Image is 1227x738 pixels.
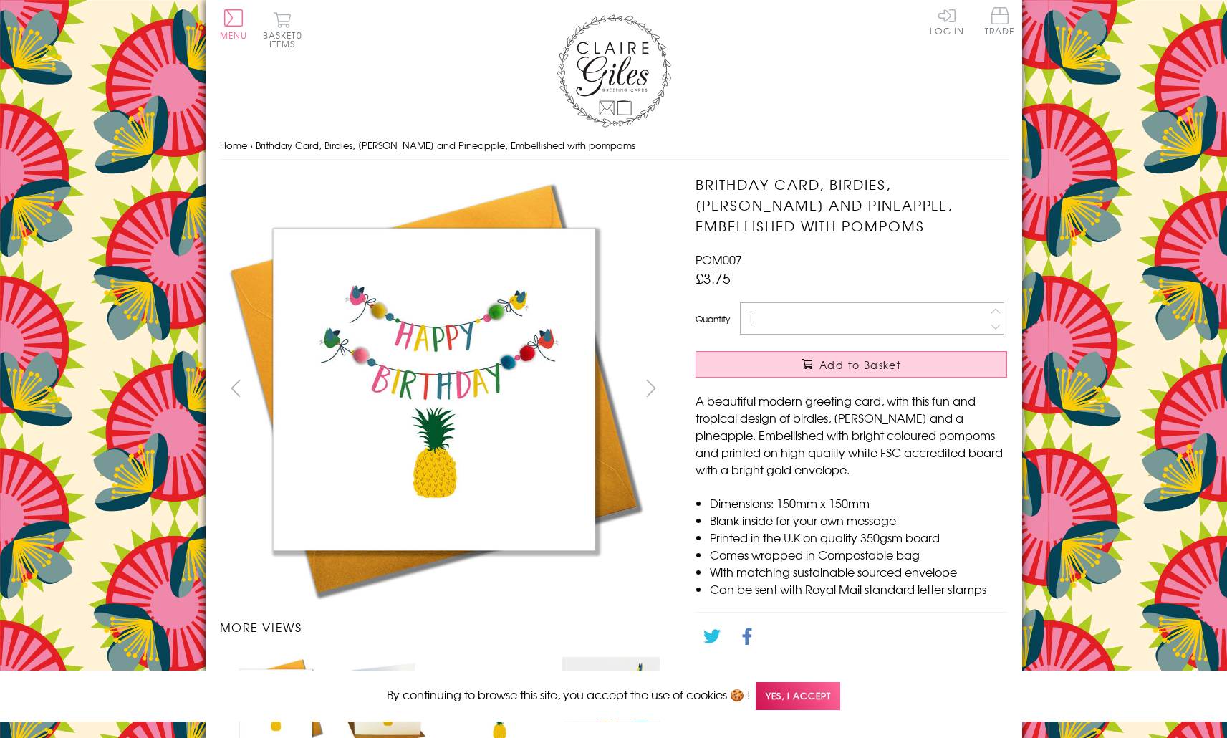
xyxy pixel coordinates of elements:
[220,9,248,39] button: Menu
[710,563,1007,580] li: With matching sustainable sourced envelope
[250,138,253,152] span: ›
[696,174,1007,236] h1: Brithday Card, Birdies, [PERSON_NAME] and Pineapple, Embellished with pompoms
[635,372,667,404] button: next
[696,312,730,325] label: Quantity
[710,494,1007,512] li: Dimensions: 150mm x 150mm
[220,618,668,636] h3: More views
[220,138,247,152] a: Home
[710,512,1007,529] li: Blank inside for your own message
[256,138,635,152] span: Brithday Card, Birdies, [PERSON_NAME] and Pineapple, Embellished with pompoms
[930,7,964,35] a: Log In
[710,529,1007,546] li: Printed in the U.K on quality 350gsm board
[710,580,1007,598] li: Can be sent with Royal Mail standard letter stamps
[710,546,1007,563] li: Comes wrapped in Compostable bag
[819,358,901,372] span: Add to Basket
[263,11,302,48] button: Basket0 items
[985,7,1015,35] span: Trade
[220,372,252,404] button: prev
[696,392,1007,478] p: A beautiful modern greeting card, with this fun and tropical design of birdies, [PERSON_NAME] and...
[696,351,1007,378] button: Add to Basket
[220,29,248,42] span: Menu
[696,251,742,268] span: POM007
[557,14,671,128] img: Claire Giles Greetings Cards
[219,174,649,604] img: Brithday Card, Birdies, Bunting and Pineapple, Embellished with pompoms
[269,29,302,50] span: 0 items
[696,268,731,288] span: £3.75
[985,7,1015,38] a: Trade
[220,131,1008,160] nav: breadcrumbs
[708,666,847,684] a: Go back to the collection
[562,657,660,722] img: Brithday Card, Birdies, Bunting and Pineapple, Embellished with pompoms
[756,682,840,710] span: Yes, I accept
[667,174,1097,604] img: Brithday Card, Birdies, Bunting and Pineapple, Embellished with pompoms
